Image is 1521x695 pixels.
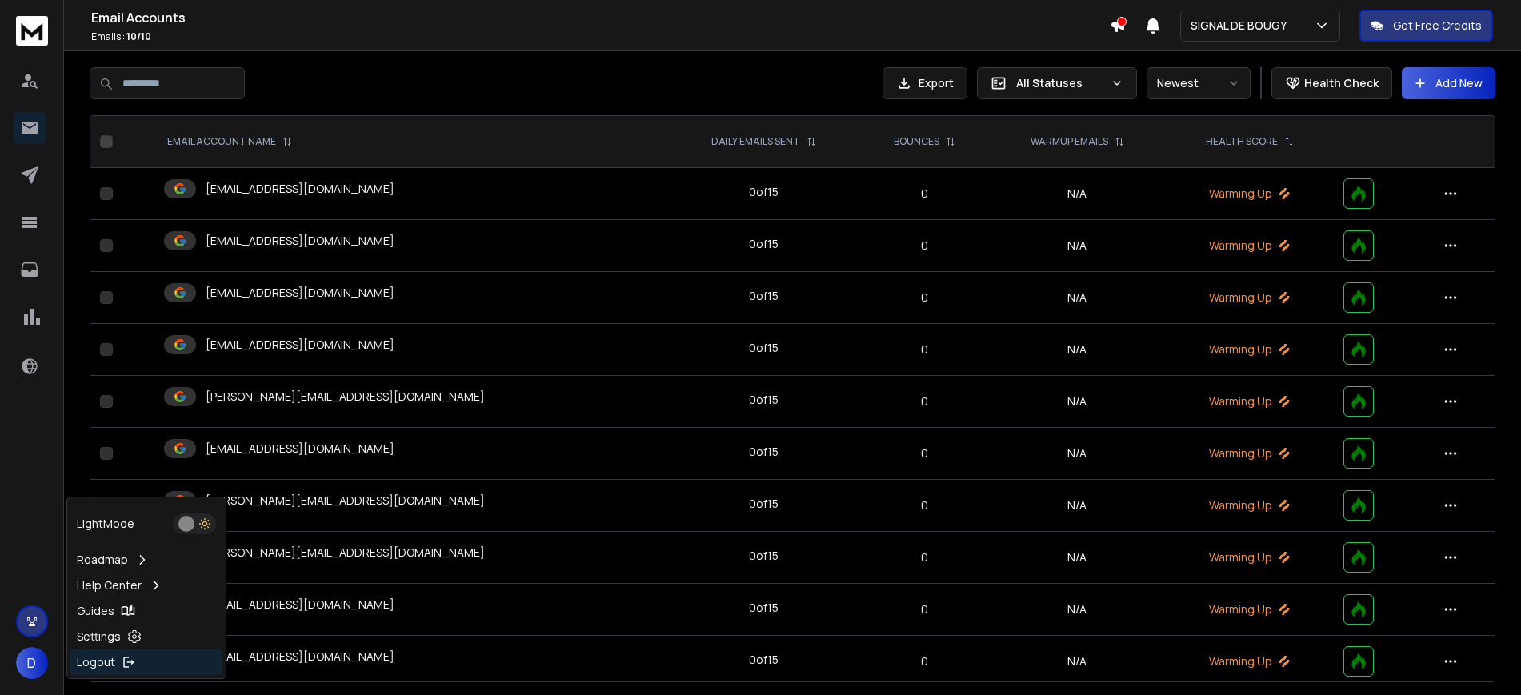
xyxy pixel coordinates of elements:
[870,290,979,306] p: 0
[870,342,979,357] p: 0
[989,220,1165,272] td: N/A
[206,233,394,249] p: [EMAIL_ADDRESS][DOMAIN_NAME]
[749,392,779,408] div: 0 of 15
[206,649,394,665] p: [EMAIL_ADDRESS][DOMAIN_NAME]
[989,636,1165,688] td: N/A
[206,337,394,353] p: [EMAIL_ADDRESS][DOMAIN_NAME]
[894,135,939,148] p: BOUNCES
[1175,445,1324,461] p: Warming Up
[870,653,979,669] p: 0
[70,598,222,624] a: Guides
[749,652,779,668] div: 0 of 15
[1175,497,1324,513] p: Warming Up
[1175,653,1324,669] p: Warming Up
[870,186,979,202] p: 0
[206,545,485,561] p: [PERSON_NAME][EMAIL_ADDRESS][DOMAIN_NAME]
[77,552,128,568] p: Roadmap
[77,577,142,593] p: Help Center
[206,181,394,197] p: [EMAIL_ADDRESS][DOMAIN_NAME]
[989,532,1165,584] td: N/A
[77,516,134,532] p: Light Mode
[749,548,779,564] div: 0 of 15
[749,184,779,200] div: 0 of 15
[1031,135,1108,148] p: WARMUP EMAILS
[989,272,1165,324] td: N/A
[1304,75,1379,91] p: Health Check
[989,324,1165,376] td: N/A
[989,480,1165,532] td: N/A
[1175,601,1324,617] p: Warming Up
[1359,10,1493,42] button: Get Free Credits
[91,30,1110,43] p: Emails :
[870,238,979,254] p: 0
[989,584,1165,636] td: N/A
[1175,393,1324,409] p: Warming Up
[1175,238,1324,254] p: Warming Up
[870,601,979,617] p: 0
[70,573,222,598] a: Help Center
[870,393,979,409] p: 0
[989,168,1165,220] td: N/A
[1147,67,1251,99] button: Newest
[126,30,151,43] span: 10 / 10
[206,441,394,457] p: [EMAIL_ADDRESS][DOMAIN_NAME]
[1175,290,1324,306] p: Warming Up
[206,493,485,509] p: [PERSON_NAME][EMAIL_ADDRESS][DOMAIN_NAME]
[77,603,114,619] p: Guides
[749,236,779,252] div: 0 of 15
[70,547,222,573] a: Roadmap
[1191,18,1293,34] p: SIGNAL DE BOUGY
[870,549,979,565] p: 0
[1402,67,1495,99] button: Add New
[989,376,1165,428] td: N/A
[1175,549,1324,565] p: Warming Up
[1271,67,1392,99] button: Health Check
[989,428,1165,480] td: N/A
[1175,186,1324,202] p: Warming Up
[206,389,485,405] p: [PERSON_NAME][EMAIL_ADDRESS][DOMAIN_NAME]
[16,16,48,46] img: logo
[749,600,779,616] div: 0 of 15
[870,445,979,461] p: 0
[1206,135,1278,148] p: HEALTH SCORE
[16,647,48,679] button: D
[1016,75,1104,91] p: All Statuses
[77,629,121,645] p: Settings
[70,624,222,649] a: Settings
[1393,18,1482,34] p: Get Free Credits
[749,444,779,460] div: 0 of 15
[167,135,292,148] div: EMAIL ACCOUNT NAME
[749,496,779,512] div: 0 of 15
[77,654,115,670] p: Logout
[749,288,779,304] div: 0 of 15
[91,8,1110,27] h1: Email Accounts
[711,135,800,148] p: DAILY EMAILS SENT
[749,340,779,356] div: 0 of 15
[1175,342,1324,357] p: Warming Up
[206,597,394,613] p: [EMAIL_ADDRESS][DOMAIN_NAME]
[206,285,394,301] p: [EMAIL_ADDRESS][DOMAIN_NAME]
[870,497,979,513] p: 0
[883,67,967,99] button: Export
